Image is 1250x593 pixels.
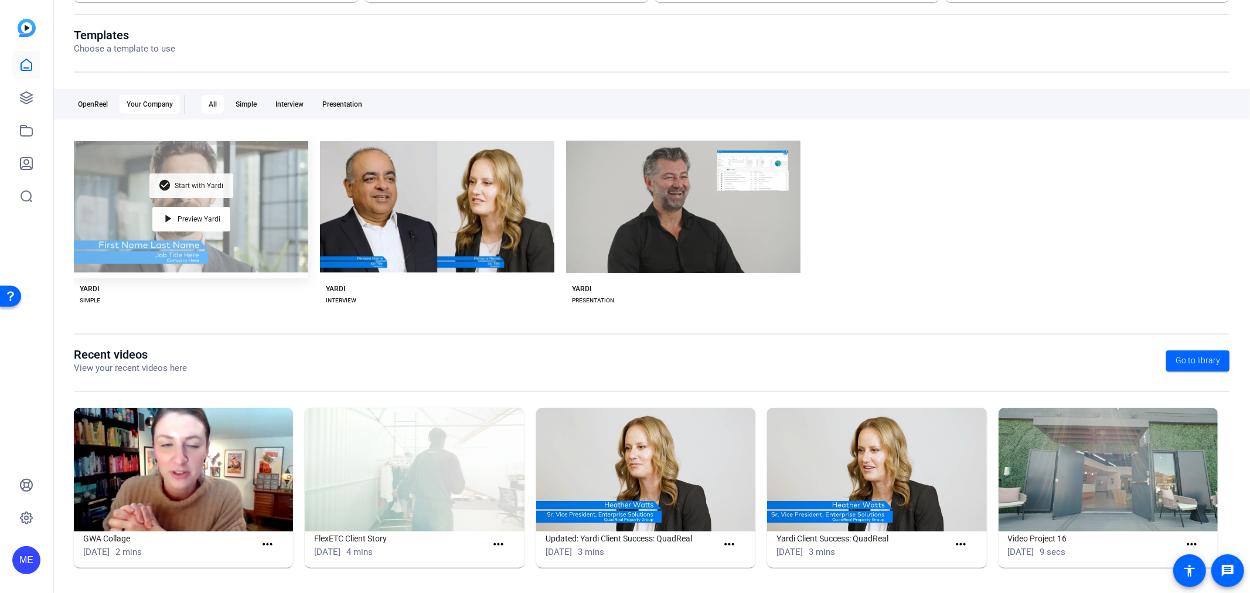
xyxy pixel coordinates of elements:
span: Preview Yardi [178,216,221,223]
span: Start with Yardi [175,182,224,189]
img: blue-gradient.svg [18,19,36,37]
span: 9 secs [1040,547,1066,557]
span: 2 mins [115,547,142,557]
span: [DATE] [314,547,340,557]
img: Yardi Client Success: QuadReal [767,408,986,531]
mat-icon: more_horiz [260,537,275,552]
h1: Yardi Client Success: QuadReal [776,531,949,546]
p: View your recent videos here [74,362,187,375]
mat-icon: check_circle [159,179,173,193]
div: INTERVIEW [326,296,356,305]
a: Go to library [1166,350,1229,372]
img: GWA Collage [74,408,293,531]
h1: Video Project 16 [1008,531,1180,546]
img: Video Project 16 [999,408,1218,531]
img: FlexETC Client Story [305,408,524,531]
div: OpenReel [71,95,115,114]
div: YARDI [80,284,99,294]
span: [DATE] [776,547,803,557]
span: Go to library [1176,355,1220,367]
h1: Templates [74,28,175,42]
mat-icon: more_horiz [491,537,506,552]
span: [DATE] [1008,547,1034,557]
mat-icon: accessibility [1183,564,1197,578]
img: Updated: Yardi Client Success: QuadReal [536,408,755,531]
div: Simple [229,95,264,114]
div: SIMPLE [80,296,100,305]
div: PRESENTATION [572,296,614,305]
div: Your Company [120,95,180,114]
h1: Recent videos [74,347,187,362]
div: Presentation [315,95,369,114]
div: Interview [268,95,311,114]
mat-icon: more_horiz [722,537,737,552]
span: 3 mins [809,547,835,557]
div: All [202,95,224,114]
mat-icon: more_horiz [1184,537,1199,552]
h1: FlexETC Client Story [314,531,486,546]
mat-icon: more_horiz [953,537,968,552]
div: YARDI [326,284,345,294]
p: Choose a template to use [74,42,175,56]
mat-icon: message [1221,564,1235,578]
span: 3 mins [578,547,604,557]
span: [DATE] [83,547,110,557]
div: YARDI [572,284,591,294]
mat-icon: play_arrow [162,212,176,226]
span: 4 mins [346,547,373,557]
h1: GWA Collage [83,531,256,546]
h1: Updated: Yardi Client Success: QuadReal [546,531,718,546]
div: ME [12,546,40,574]
span: [DATE] [546,547,572,557]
